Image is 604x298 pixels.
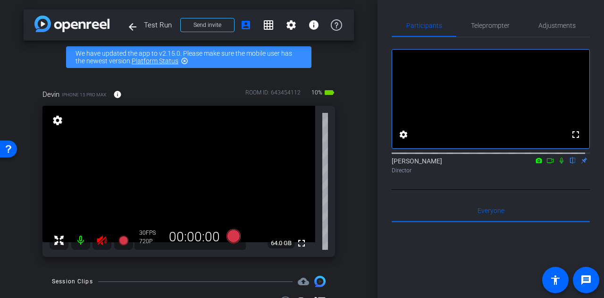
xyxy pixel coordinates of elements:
[62,91,106,98] span: iPhone 15 Pro Max
[146,230,156,236] span: FPS
[132,57,178,65] a: Platform Status
[268,238,295,249] span: 64.0 GB
[298,276,309,287] mat-icon: cloud_upload
[113,90,122,99] mat-icon: info
[240,19,252,31] mat-icon: account_box
[314,276,326,287] img: Session clips
[567,156,579,164] mat-icon: flip
[139,229,163,237] div: 30
[181,57,188,65] mat-icon: highlight_off
[392,166,590,175] div: Director
[398,129,409,140] mat-icon: settings
[66,46,311,68] div: We have updated the app to v2.15.0. Please make sure the mobile user has the newest version.
[193,21,221,29] span: Send invite
[570,129,581,140] mat-icon: fullscreen
[42,89,59,100] span: Devin
[580,274,592,286] mat-icon: message
[180,18,235,32] button: Send invite
[298,276,309,287] span: Destinations for your clips
[52,277,93,286] div: Session Clips
[127,21,138,33] mat-icon: arrow_back
[144,16,175,34] span: Test Run
[550,274,561,286] mat-icon: accessibility
[263,19,274,31] mat-icon: grid_on
[471,22,510,29] span: Teleprompter
[324,87,335,98] mat-icon: battery_std
[34,16,109,32] img: app-logo
[310,85,324,100] span: 10%
[308,19,319,31] mat-icon: info
[245,88,301,102] div: ROOM ID: 643454112
[296,238,307,249] mat-icon: fullscreen
[538,22,576,29] span: Adjustments
[139,238,163,245] div: 720P
[406,22,442,29] span: Participants
[392,156,590,175] div: [PERSON_NAME]
[285,19,297,31] mat-icon: settings
[51,115,64,126] mat-icon: settings
[163,229,226,245] div: 00:00:00
[478,207,504,214] span: Everyone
